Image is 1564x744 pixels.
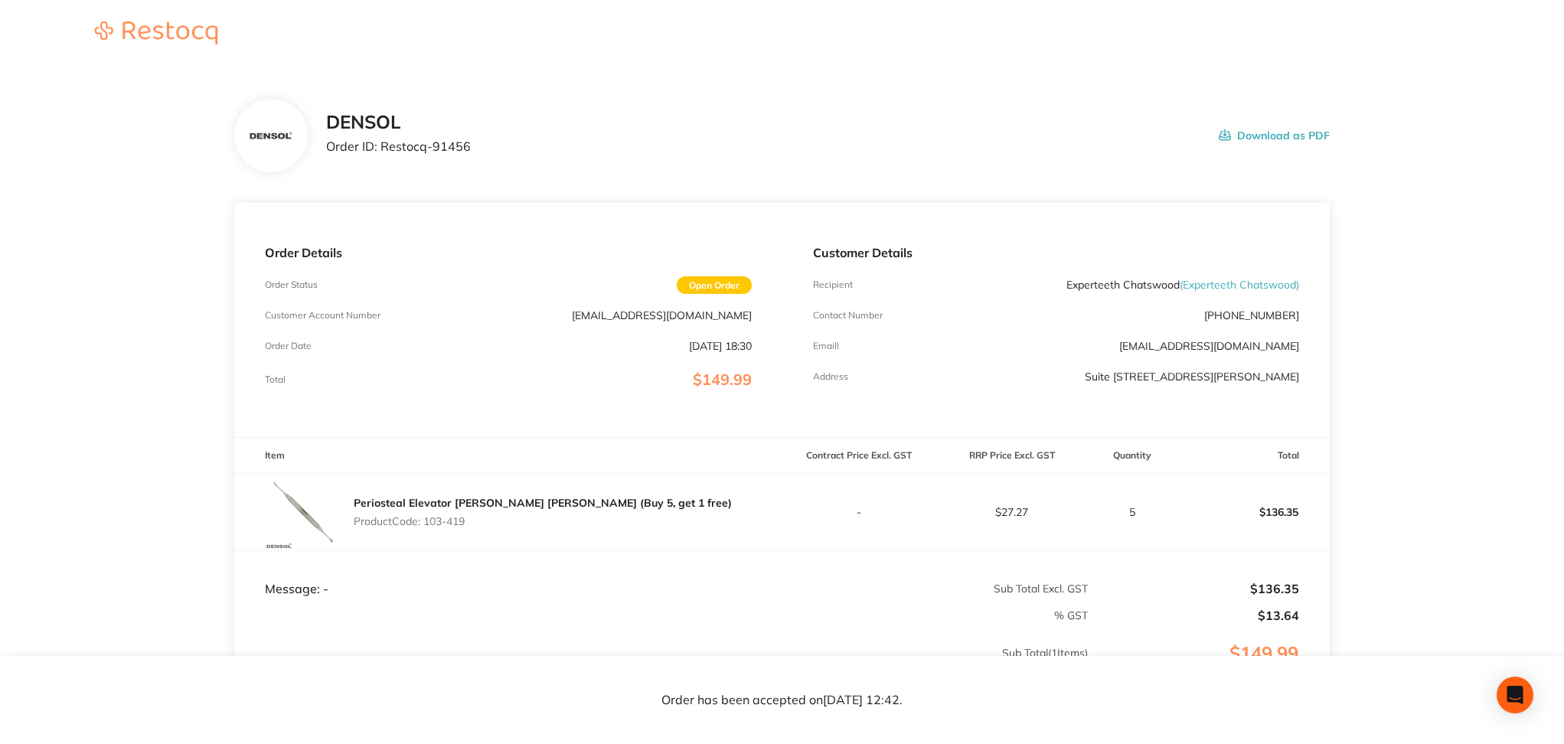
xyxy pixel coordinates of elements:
p: $136.35 [1089,582,1299,596]
a: Periosteal Elevator [PERSON_NAME] [PERSON_NAME] (Buy 5, get 1 free) [354,496,732,510]
span: Open Order [677,276,752,294]
span: $149.99 [693,370,752,389]
span: ( Experteeth Chatswood ) [1180,278,1299,292]
th: Total [1176,438,1329,474]
p: Order has been accepted on [DATE] 12:42 . [661,693,903,707]
th: Contract Price Excl. GST [782,438,935,474]
p: Order Date [265,341,312,351]
p: Product Code: 103-419 [354,515,732,527]
p: Customer Account Number [265,310,380,321]
p: Total [265,374,286,385]
p: Sub Total Excl. GST [783,582,1088,595]
p: $13.64 [1089,609,1299,622]
p: $149.99 [1089,643,1329,695]
div: Open Intercom Messenger [1497,677,1533,713]
th: Quantity [1089,438,1176,474]
th: Item [234,438,782,474]
th: RRP Price Excl. GST [935,438,1089,474]
p: $27.27 [936,506,1088,518]
a: [EMAIL_ADDRESS][DOMAIN_NAME] [1119,339,1299,353]
p: [PHONE_NUMBER] [1204,309,1299,321]
p: Emaill [813,341,839,351]
p: $136.35 [1177,494,1328,530]
p: Suite [STREET_ADDRESS][PERSON_NAME] [1085,370,1299,383]
td: Message: - [234,550,782,596]
p: Recipient [813,279,853,290]
p: [EMAIL_ADDRESS][DOMAIN_NAME] [572,309,752,321]
p: Address [813,371,848,382]
p: Experteeth Chatswood [1066,279,1299,291]
a: Restocq logo [80,21,233,47]
p: Customer Details [813,246,1299,259]
p: [DATE] 18:30 [689,340,752,352]
p: 5 [1089,506,1175,518]
p: Order Status [265,279,318,290]
img: dnBwaDZjbw [265,474,341,550]
img: Restocq logo [80,21,233,44]
p: Sub Total ( 1 Items) [235,647,1087,690]
h2: DENSOL [326,112,471,133]
img: Y2p0bmswZQ [247,111,296,161]
p: Contact Number [813,310,883,321]
button: Download as PDF [1219,112,1330,159]
p: Order Details [265,246,751,259]
p: % GST [235,609,1087,622]
p: - [783,506,935,518]
p: Order ID: Restocq- 91456 [326,139,471,153]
